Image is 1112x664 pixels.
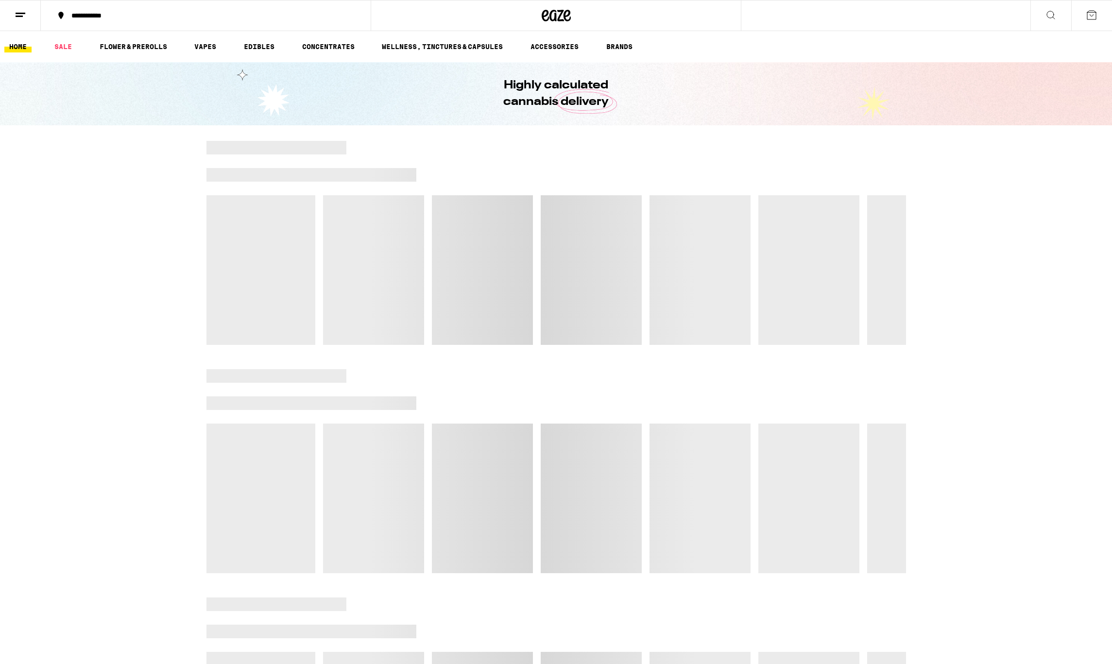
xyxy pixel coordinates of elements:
[297,41,359,52] a: CONCENTRATES
[4,41,32,52] a: HOME
[526,41,583,52] a: ACCESSORIES
[377,41,508,52] a: WELLNESS, TINCTURES & CAPSULES
[601,41,637,52] a: BRANDS
[50,41,77,52] a: SALE
[476,77,636,110] h1: Highly calculated cannabis delivery
[189,41,221,52] a: VAPES
[95,41,172,52] a: FLOWER & PREROLLS
[239,41,279,52] a: EDIBLES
